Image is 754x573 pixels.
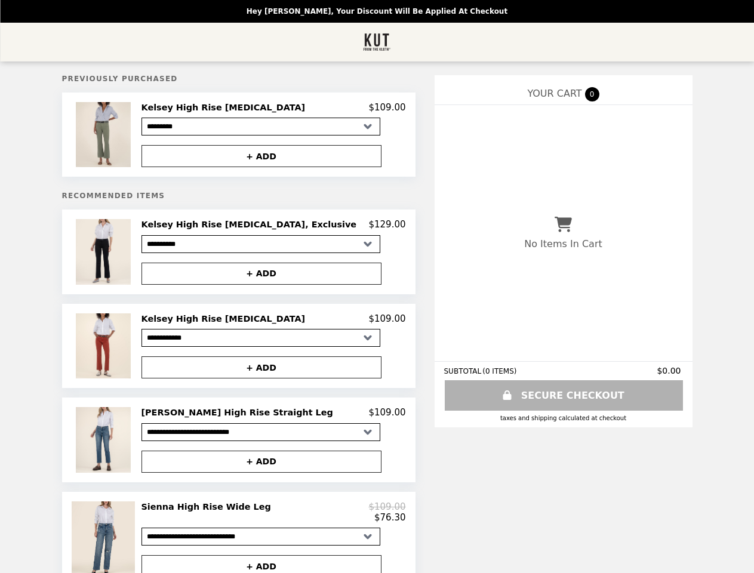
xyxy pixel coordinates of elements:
img: Kelsey High Rise Ankle Flare [76,102,133,167]
h2: Kelsey High Rise [MEDICAL_DATA] [141,102,310,113]
button: + ADD [141,145,381,167]
button: + ADD [141,356,381,378]
p: Hey [PERSON_NAME], your discount will be applied at checkout [247,7,507,16]
button: + ADD [141,451,381,473]
span: 0 [585,87,599,101]
h2: Kelsey High Rise [MEDICAL_DATA], Exclusive [141,219,362,230]
p: $76.30 [374,512,406,523]
select: Select a product variant [141,528,380,546]
span: SUBTOTAL [444,367,483,375]
p: $109.00 [368,102,405,113]
img: Brand Logo [363,30,391,54]
h2: [PERSON_NAME] High Rise Straight Leg [141,407,338,418]
p: No Items In Cart [524,238,602,249]
select: Select a product variant [141,423,380,441]
img: Kelsey High Rise Ankle Flare [76,313,133,378]
p: $129.00 [368,219,405,230]
h5: Recommended Items [62,192,416,200]
img: Elizabeth High Rise Straight Leg [76,407,133,472]
select: Select a product variant [141,329,380,347]
span: ( 0 ITEMS ) [482,367,516,375]
button: + ADD [141,263,381,285]
p: $109.00 [368,313,405,324]
span: $0.00 [657,366,682,375]
p: $109.00 [368,407,405,418]
p: $109.00 [368,501,405,512]
img: Kelsey High Rise Ankle Flare, Exclusive [76,219,133,284]
select: Select a product variant [141,118,380,135]
h5: Previously Purchased [62,75,416,83]
h2: Sienna High Rise Wide Leg [141,501,276,512]
div: Taxes and Shipping calculated at checkout [444,415,683,421]
span: YOUR CART [527,88,581,99]
h2: Kelsey High Rise [MEDICAL_DATA] [141,313,310,324]
select: Select a product variant [141,235,380,253]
